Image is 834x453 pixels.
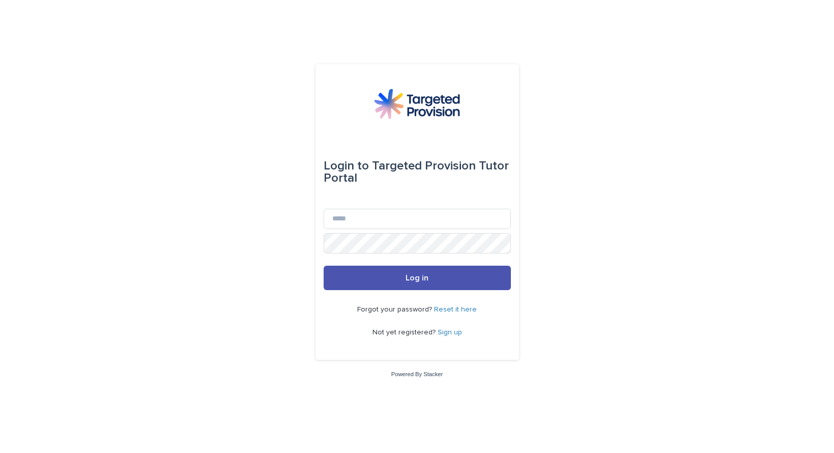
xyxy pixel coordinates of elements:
div: Targeted Provision Tutor Portal [324,152,511,192]
span: Forgot your password? [357,306,434,313]
span: Not yet registered? [372,329,438,336]
span: Log in [406,274,428,282]
a: Powered By Stacker [391,371,443,377]
a: Sign up [438,329,462,336]
img: M5nRWzHhSzIhMunXDL62 [374,89,459,119]
a: Reset it here [434,306,477,313]
button: Log in [324,266,511,290]
span: Login to [324,160,369,172]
